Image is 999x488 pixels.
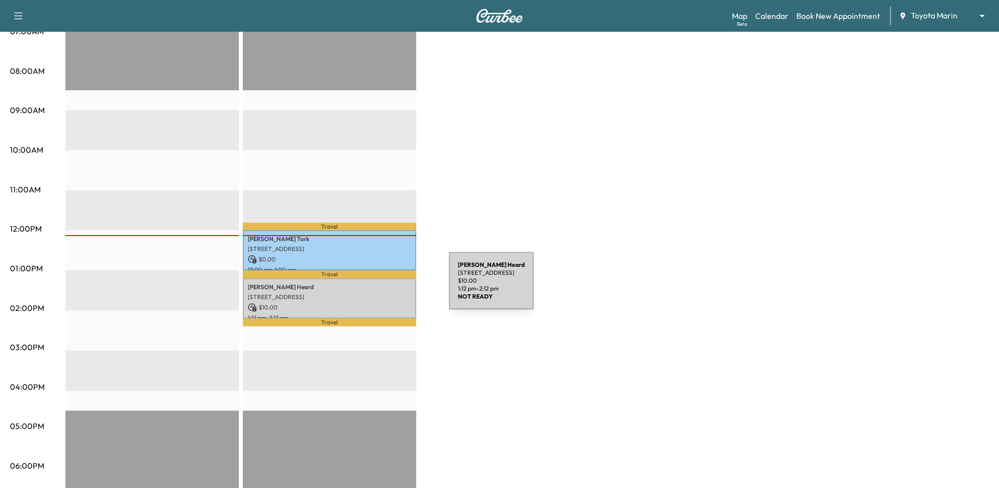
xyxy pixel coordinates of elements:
p: Travel [243,270,416,278]
a: MapBeta [732,10,747,22]
p: 10:00AM [10,144,43,156]
p: $ 0.00 [248,255,411,264]
p: [STREET_ADDRESS] [248,245,411,253]
p: 11:00AM [10,183,41,195]
p: 02:00PM [10,302,44,314]
a: Book New Appointment [796,10,880,22]
p: 1:12 pm - 2:12 pm [248,314,411,322]
p: [PERSON_NAME] Tork [248,235,411,243]
img: Curbee Logo [476,9,523,23]
p: 12:00PM [10,223,42,235]
p: Travel [243,223,416,230]
p: 05:00PM [10,420,44,432]
div: Beta [737,20,747,28]
p: 06:00PM [10,460,44,472]
p: [PERSON_NAME] Heard [248,283,411,291]
p: Travel [243,318,416,326]
a: Calendar [755,10,788,22]
p: 04:00PM [10,381,45,393]
p: [STREET_ADDRESS] [248,293,411,301]
span: Toyota Marin [911,10,957,21]
p: $ 10.00 [248,303,411,312]
p: 09:00AM [10,104,45,116]
p: 03:00PM [10,341,44,353]
p: 08:00AM [10,65,45,77]
p: 01:00PM [10,262,43,274]
p: 12:00 pm - 1:00 pm [248,266,411,274]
